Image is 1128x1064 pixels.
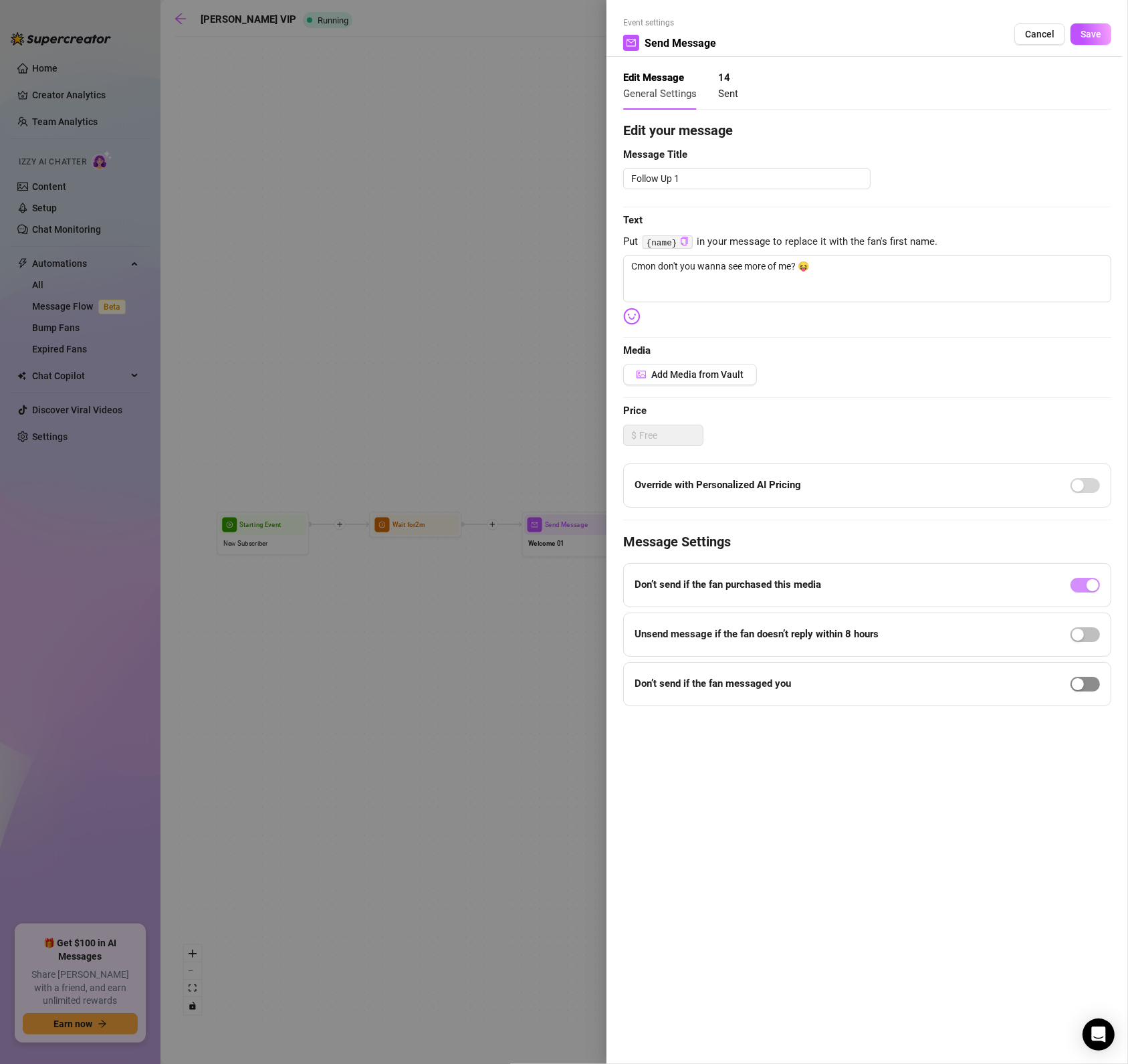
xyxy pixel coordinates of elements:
[635,628,879,640] strong: Unsend message if the fan doesn’t reply within 8 hours
[635,479,801,491] strong: Override with Personalized AI Pricing
[635,578,821,591] strong: Don’t send if the fan purchased this media
[1070,23,1111,45] button: Save
[1025,29,1054,39] span: Cancel
[1083,1019,1115,1051] div: Open Intercom Messenger
[1014,23,1065,45] button: Cancel
[627,38,636,47] span: mail
[637,370,646,379] span: picture
[645,35,716,51] span: Send Message
[623,255,1111,302] textarea: Cmon don't you wanna see more of me? 😝
[623,148,687,161] strong: Message Title
[623,17,716,29] span: Event settings
[635,677,791,689] strong: Don’t send if the fan messaged you
[718,88,738,100] span: Sent
[639,425,703,445] input: Free
[623,364,757,385] button: Add Media from Vault
[680,237,689,247] button: Click to Copy
[680,237,689,245] span: copy
[623,344,651,356] strong: Media
[651,369,744,380] span: Add Media from Vault
[643,235,693,249] code: {name}
[1081,29,1101,39] span: Save
[718,72,730,84] strong: 14
[623,122,733,138] strong: Edit your message
[623,88,697,100] span: General Settings
[623,168,871,189] textarea: Follow Up 1
[623,214,643,226] strong: Text
[623,234,1111,250] span: Put in your message to replace it with the fan's first name.
[623,72,684,84] strong: Edit Message
[623,532,1111,551] h4: Message Settings
[623,308,641,325] img: svg%3e
[623,405,647,417] strong: Price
